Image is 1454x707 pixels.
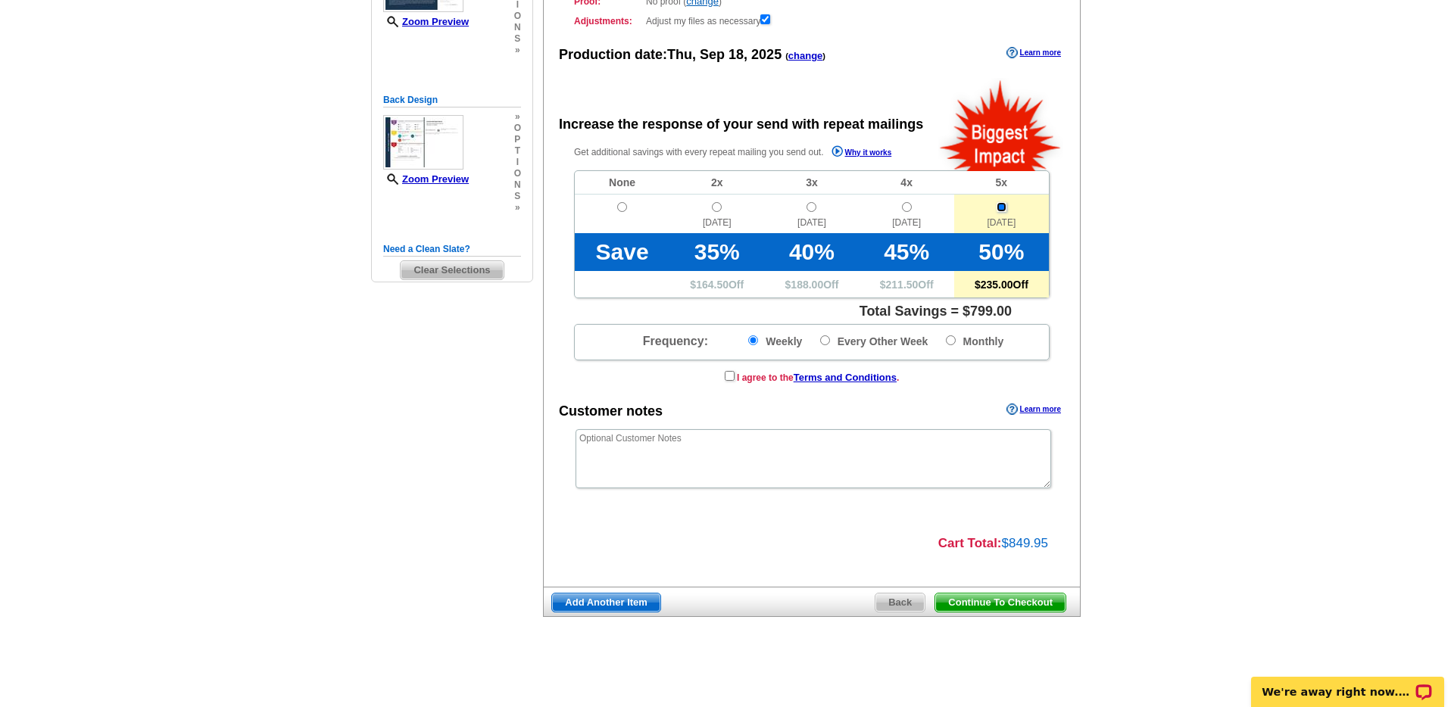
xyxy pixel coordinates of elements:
[383,242,521,257] h5: Need a Clean Slate?
[875,593,925,612] span: Back
[938,78,1063,171] img: biggestImpact.png
[860,233,954,271] td: 45%
[1241,659,1454,707] iframe: LiveChat chat widget
[748,335,758,345] input: Weekly
[946,335,956,345] input: Monthly
[669,271,764,297] td: $ Off
[514,45,521,56] span: »
[514,22,521,33] span: n
[514,145,521,157] span: t
[1002,536,1048,550] span: $849.95
[669,171,764,195] td: 2x
[552,593,660,612] span: Add Another Item
[860,271,954,297] td: $ Off
[751,47,782,62] span: 2025
[794,372,897,383] a: Terms and Conditions
[574,14,641,28] strong: Adjustments:
[643,335,708,347] span: Frequency:
[954,233,1049,271] td: 50%
[574,144,924,161] p: Get additional savings with every repeat mailing you send out.
[669,233,764,271] td: 35%
[667,47,696,62] span: Thu,
[514,134,521,145] span: p
[791,279,823,291] span: 188.00
[559,45,825,65] div: Production date:
[875,593,925,612] a: Back
[514,179,521,191] span: n
[383,173,469,185] a: Zoom Preview
[1006,47,1061,59] a: Learn more
[737,372,899,383] strong: I agree to the .
[785,51,825,61] span: ( )
[401,261,503,279] span: Clear Selections
[575,171,669,195] td: None
[559,402,663,422] div: Customer notes
[383,93,521,107] h5: Back Design
[575,233,669,271] td: Save
[574,11,1050,28] div: Adjust my files as necessary
[514,168,521,179] span: o
[954,171,1049,195] td: 5x
[954,216,1049,233] span: [DATE]
[514,202,521,213] span: »
[514,33,521,45] span: s
[514,191,521,202] span: s
[559,115,923,135] div: Increase the response of your send with repeat mailings
[748,332,802,348] label: Weekly
[700,47,725,62] span: Sep
[832,145,892,161] a: Why it works
[860,171,954,195] td: 4x
[981,279,1013,291] span: 235.00
[669,216,764,233] span: [DATE]
[383,16,469,27] a: Zoom Preview
[946,332,1004,348] label: Monthly
[860,304,1012,318] span: Total Savings = $799.00
[886,279,919,291] span: 211.50
[935,593,1066,612] span: Continue To Checkout
[764,233,859,271] td: 40%
[954,271,1049,297] td: $ Off
[764,216,859,233] span: [DATE]
[551,593,661,612] a: Add Another Item
[514,11,521,22] span: o
[820,335,830,345] input: Every Other Week
[764,271,859,297] td: $ Off
[514,123,521,134] span: o
[938,536,1002,550] strong: Cart Total:
[696,279,729,291] span: 164.50
[514,157,521,168] span: i
[860,216,954,233] span: [DATE]
[514,111,521,123] span: »
[1006,403,1061,416] a: Learn more
[788,50,823,61] a: change
[383,115,463,170] img: small-thumb.jpg
[764,171,859,195] td: 3x
[820,332,928,348] label: Every Other Week
[729,47,747,62] span: 18,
